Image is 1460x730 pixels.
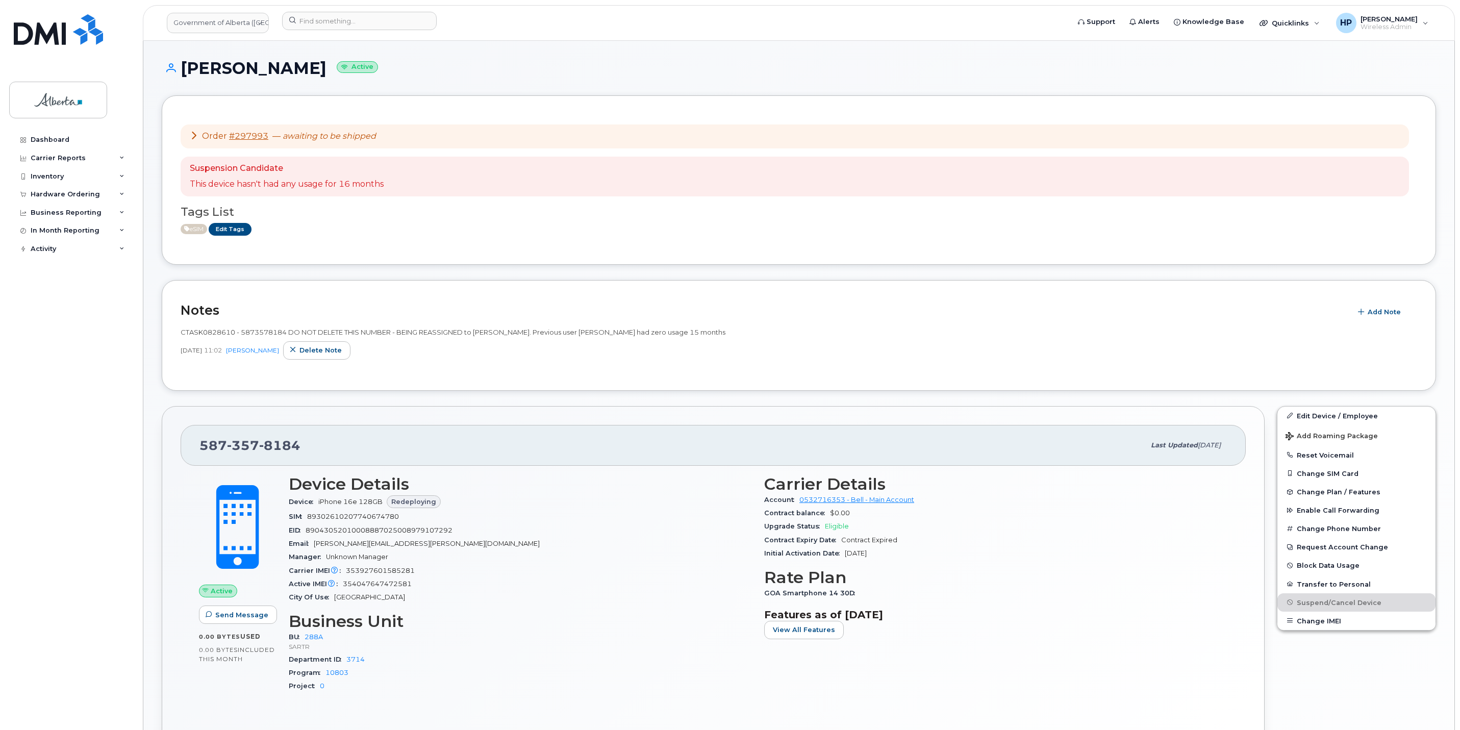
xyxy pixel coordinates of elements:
[199,633,240,640] span: 0.00 Bytes
[199,646,275,663] span: included this month
[289,669,325,676] span: Program
[289,513,307,520] span: SIM
[1277,556,1436,574] button: Block Data Usage
[202,131,227,141] span: Order
[1151,441,1198,449] span: Last updated
[346,567,415,574] span: 353927601585281
[289,498,318,506] span: Device
[181,303,1346,318] h2: Notes
[318,498,383,506] span: iPhone 16e 128GB
[299,345,342,355] span: Delete note
[209,223,251,236] a: Edit Tags
[764,621,844,639] button: View All Features
[764,509,830,517] span: Contract balance
[391,497,436,507] span: Redeploying
[289,540,314,547] span: Email
[181,206,1417,218] h3: Tags List
[799,496,914,504] a: 0532716353 - Bell - Main Account
[841,536,897,544] span: Contract Expired
[289,642,752,651] p: SARTR
[190,179,384,190] p: This device hasn't had any usage for 16 months
[289,567,346,574] span: Carrier IMEI
[289,656,346,663] span: Department ID
[764,568,1227,587] h3: Rate Plan
[283,131,376,141] em: awaiting to be shipped
[272,131,376,141] span: —
[204,346,222,355] span: 11:02
[259,438,300,453] span: 8184
[1277,612,1436,630] button: Change IMEI
[325,669,348,676] a: 10803
[227,438,259,453] span: 357
[334,593,405,601] span: [GEOGRAPHIC_DATA]
[181,224,207,234] span: Active
[199,438,300,453] span: 587
[1277,446,1436,464] button: Reset Voicemail
[190,163,384,174] p: Suspension Candidate
[1277,519,1436,538] button: Change Phone Number
[289,682,320,690] span: Project
[1297,507,1379,514] span: Enable Call Forwarding
[181,346,202,355] span: [DATE]
[1277,425,1436,446] button: Add Roaming Package
[283,341,350,360] button: Delete note
[825,522,849,530] span: Eligible
[289,526,306,534] span: EID
[289,612,752,631] h3: Business Unit
[764,549,845,557] span: Initial Activation Date
[305,633,323,641] a: 288A
[307,513,399,520] span: 89302610207740674780
[289,580,343,588] span: Active IMEI
[211,586,233,596] span: Active
[1277,483,1436,501] button: Change Plan / Features
[326,553,388,561] span: Unknown Manager
[289,593,334,601] span: City Of Use
[1198,441,1221,449] span: [DATE]
[1277,407,1436,425] a: Edit Device / Employee
[1297,488,1380,496] span: Change Plan / Features
[289,553,326,561] span: Manager
[343,580,412,588] span: 354047647472581
[764,536,841,544] span: Contract Expiry Date
[199,606,277,624] button: Send Message
[215,610,268,620] span: Send Message
[764,475,1227,493] h3: Carrier Details
[1277,575,1436,593] button: Transfer to Personal
[240,633,261,640] span: used
[1351,303,1409,321] button: Add Note
[306,526,452,534] span: 89043052010008887025008979107292
[226,346,279,354] a: [PERSON_NAME]
[773,625,835,635] span: View All Features
[181,328,725,336] span: CTASK0828610 - 5873578184 DO NOT DELETE THIS NUMBER - BEING REASSIGNED to [PERSON_NAME]. Previous...
[289,633,305,641] span: BU
[845,549,867,557] span: [DATE]
[346,656,365,663] a: 3714
[1297,598,1381,606] span: Suspend/Cancel Device
[229,131,268,141] a: #297993
[199,646,238,653] span: 0.00 Bytes
[1286,432,1378,442] span: Add Roaming Package
[1368,307,1401,317] span: Add Note
[830,509,850,517] span: $0.00
[314,540,540,547] span: [PERSON_NAME][EMAIL_ADDRESS][PERSON_NAME][DOMAIN_NAME]
[1277,593,1436,612] button: Suspend/Cancel Device
[764,522,825,530] span: Upgrade Status
[1277,501,1436,519] button: Enable Call Forwarding
[764,589,860,597] span: GOA Smartphone 14 30D
[1277,464,1436,483] button: Change SIM Card
[162,59,1436,77] h1: [PERSON_NAME]
[320,682,324,690] a: 0
[337,61,378,73] small: Active
[764,609,1227,621] h3: Features as of [DATE]
[764,496,799,504] span: Account
[1277,538,1436,556] button: Request Account Change
[289,475,752,493] h3: Device Details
